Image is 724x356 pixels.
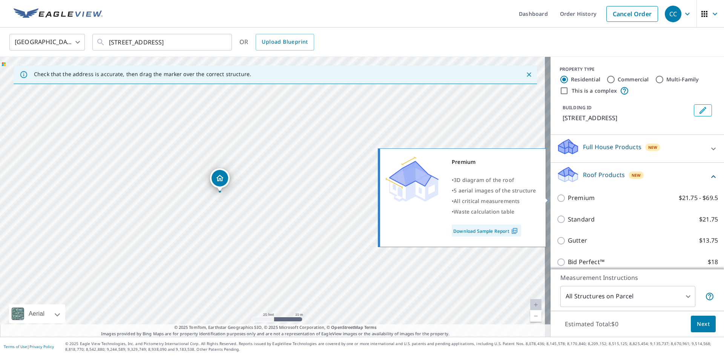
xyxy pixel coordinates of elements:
[705,292,714,301] span: Your report will include each building or structure inside the parcel boundary. In some cases, du...
[557,166,718,187] div: Roof ProductsNew
[256,34,314,50] a: Upload Blueprint
[452,157,536,167] div: Premium
[454,197,520,205] span: All critical measurements
[454,208,514,215] span: Waste calculation table
[509,228,520,234] img: Pdf Icon
[583,170,625,179] p: Roof Products
[109,32,216,53] input: Search by address or latitude-longitude
[563,113,691,122] p: [STREET_ADDRESS]
[648,144,658,150] span: New
[691,316,716,333] button: Next
[26,304,47,323] div: Aerial
[454,176,514,183] span: 3D diagram of the roof
[452,206,536,217] div: •
[452,185,536,196] div: •
[583,142,641,151] p: Full House Products
[560,286,695,307] div: All Structures on Parcel
[29,344,54,349] a: Privacy Policy
[618,76,649,83] label: Commercial
[530,310,541,322] a: Current Level 20, Zoom Out
[14,8,103,20] img: EV Logo
[560,273,714,282] p: Measurement Instructions
[572,87,617,95] label: This is a complex
[632,172,641,178] span: New
[364,324,377,330] a: Terms
[4,344,27,349] a: Terms of Use
[560,66,715,73] div: PROPERTY TYPE
[699,236,718,245] p: $13.75
[452,175,536,185] div: •
[559,316,624,332] p: Estimated Total: $0
[568,257,604,267] p: Bid Perfect™
[679,193,718,203] p: $21.75 - $69.5
[606,6,658,22] a: Cancel Order
[9,32,85,53] div: [GEOGRAPHIC_DATA]
[666,76,699,83] label: Multi-Family
[239,34,314,50] div: OR
[665,6,681,22] div: CC
[530,299,541,310] a: Current Level 20, Zoom In Disabled
[568,236,587,245] p: Gutter
[568,215,595,224] p: Standard
[262,37,308,47] span: Upload Blueprint
[697,319,710,329] span: Next
[331,324,363,330] a: OpenStreetMap
[699,215,718,224] p: $21.75
[174,324,377,331] span: © 2025 TomTom, Earthstar Geographics SIO, © 2025 Microsoft Corporation, ©
[34,71,251,78] p: Check that the address is accurate, then drag the marker over the correct structure.
[65,341,720,352] p: © 2025 Eagle View Technologies, Inc. and Pictometry International Corp. All Rights Reserved. Repo...
[708,257,718,267] p: $18
[524,70,534,79] button: Close
[454,187,536,194] span: 5 aerial images of the structure
[9,304,65,323] div: Aerial
[210,168,230,192] div: Dropped pin, building 1, Residential property, 1770 E Venice Ave Venice, FL 34292
[386,157,439,202] img: Premium
[452,196,536,206] div: •
[563,104,592,111] p: BUILDING ID
[4,344,54,349] p: |
[694,104,712,116] button: Edit building 1
[557,138,718,159] div: Full House ProductsNew
[452,225,521,237] a: Download Sample Report
[571,76,600,83] label: Residential
[568,193,595,203] p: Premium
